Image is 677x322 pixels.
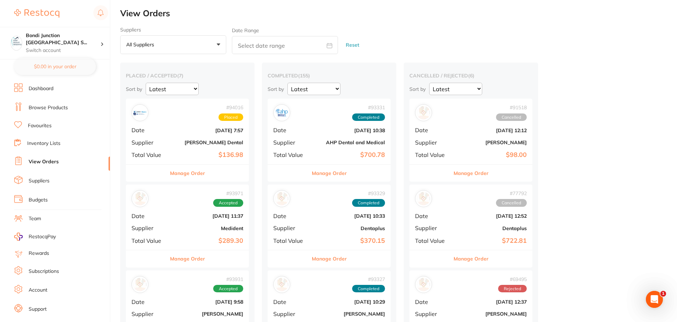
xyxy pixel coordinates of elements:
p: All suppliers [126,41,157,48]
a: Inventory Lists [27,140,60,147]
b: Dentaplus [314,226,385,231]
a: View Orders [29,158,59,165]
span: Accepted [213,199,243,207]
span: # 93931 [213,276,243,282]
a: Support [29,306,47,313]
span: Cancelled [496,199,527,207]
span: Completed [352,113,385,121]
button: Manage Order [170,250,205,267]
b: [DATE] 9:58 [173,299,243,305]
span: Supplier [415,139,450,146]
b: [DATE] 10:33 [314,213,385,219]
span: Date [273,127,309,133]
span: Accepted [213,285,243,293]
b: [PERSON_NAME] [456,311,527,317]
button: Manage Order [454,165,489,182]
span: Date [415,127,450,133]
a: Account [29,287,47,294]
h4: Bondi Junction Sydney Specialist Periodontics [26,32,100,46]
input: Select date range [232,36,338,54]
button: Manage Order [170,165,205,182]
span: Placed [218,113,243,121]
span: Supplier [273,311,309,317]
span: # 93327 [352,276,385,282]
label: Suppliers [120,27,226,33]
span: Date [132,299,167,305]
button: All suppliers [120,35,226,54]
b: [PERSON_NAME] Dental [173,140,243,145]
b: [DATE] 12:52 [456,213,527,219]
img: Bondi Junction Sydney Specialist Periodontics [11,36,22,47]
label: Date Range [232,28,259,33]
span: Cancelled [496,113,527,121]
span: # 93329 [352,191,385,196]
span: Total Value [132,238,167,244]
b: [PERSON_NAME] [173,311,243,317]
span: RestocqPay [29,233,56,240]
img: Dentaplus [275,192,288,205]
img: Dentaplus [417,192,430,205]
span: Date [273,299,309,305]
button: Manage Order [312,165,347,182]
h2: completed ( 155 ) [268,72,391,79]
a: Browse Products [29,104,68,111]
b: $370.15 [314,237,385,245]
iframe: Intercom live chat [646,291,663,308]
span: Total Value [273,152,309,158]
span: Date [415,299,450,305]
span: Total Value [415,152,450,158]
span: 1 [660,291,666,297]
b: $700.78 [314,151,385,159]
b: $136.98 [173,151,243,159]
button: $0.00 in your order [14,58,96,75]
b: [DATE] 12:12 [456,128,527,133]
a: RestocqPay [14,233,56,241]
span: Supplier [132,225,167,231]
span: Completed [352,285,385,293]
img: AHP Dental and Medical [275,106,288,119]
p: Sort by [409,86,426,92]
b: [DATE] 7:57 [173,128,243,133]
span: Total Value [132,152,167,158]
p: Switch account [26,47,100,54]
a: Team [29,215,41,222]
span: # 77792 [496,191,527,196]
b: [DATE] 12:37 [456,299,527,305]
span: Completed [352,199,385,207]
h2: View Orders [120,8,677,18]
span: Supplier [273,139,309,146]
b: [DATE] 11:37 [173,213,243,219]
b: $722.81 [456,237,527,245]
p: Sort by [268,86,284,92]
a: Restocq Logo [14,5,59,22]
img: Henry Schein Halas [133,278,147,291]
b: $98.00 [456,151,527,159]
button: Manage Order [454,250,489,267]
img: RestocqPay [14,233,23,241]
span: Rejected [498,285,527,293]
span: # 93971 [213,191,243,196]
h2: placed / accepted ( 7 ) [126,72,249,79]
img: Erskine Dental [133,106,147,119]
span: # 94016 [218,105,243,110]
span: Total Value [273,238,309,244]
b: [PERSON_NAME] [314,311,385,317]
b: [PERSON_NAME] [456,140,527,145]
div: Erskine Dental#94016PlacedDate[DATE] 7:57Supplier[PERSON_NAME] DentalTotal Value$136.98Manage Order [126,99,249,182]
a: Budgets [29,197,48,204]
span: # 69495 [498,276,527,282]
b: [DATE] 10:38 [314,128,385,133]
span: Supplier [132,311,167,317]
p: Sort by [126,86,142,92]
span: Supplier [415,225,450,231]
a: Rewards [29,250,49,257]
span: Date [132,127,167,133]
button: Manage Order [312,250,347,267]
img: Henry Schein Halas [417,278,430,291]
span: Supplier [415,311,450,317]
b: Medident [173,226,243,231]
img: Henry Schein Halas [275,278,288,291]
b: [DATE] 10:29 [314,299,385,305]
h2: cancelled / rejected ( 6 ) [409,72,532,79]
img: Restocq Logo [14,9,59,18]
